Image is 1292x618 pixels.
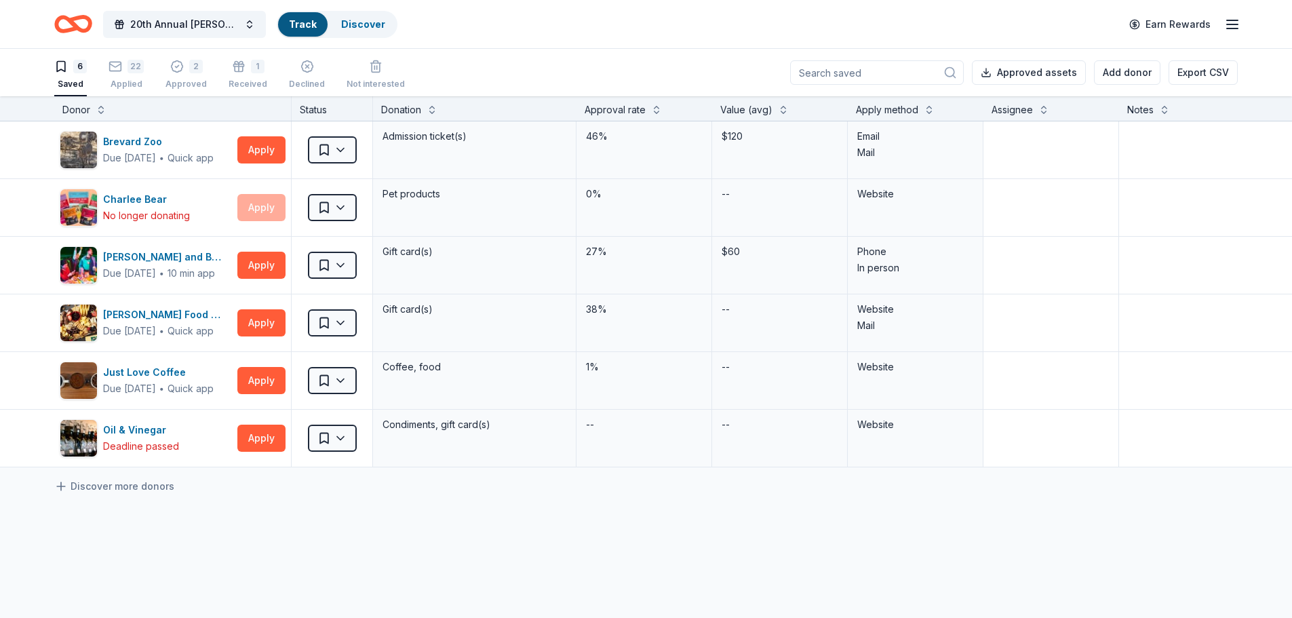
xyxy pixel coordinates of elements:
div: Received [229,79,267,90]
div: Quick app [168,151,214,165]
img: Image for Gordon Food Service Store [60,305,97,341]
div: 1 [251,60,265,73]
div: 10 min app [168,267,215,280]
button: Not interested [347,54,405,96]
div: Due [DATE] [103,265,156,282]
div: Approved [165,79,207,90]
div: Charlee Bear [103,191,190,208]
span: ∙ [159,267,165,279]
div: 27% [585,242,703,261]
button: Image for Just Love CoffeeJust Love CoffeeDue [DATE]∙Quick app [60,362,232,400]
div: 0% [585,185,703,204]
button: Add donor [1094,60,1160,85]
div: Applied [109,79,144,90]
div: Quick app [168,382,214,395]
span: 20th Annual [PERSON_NAME] Memorial Golf Tournament [130,16,239,33]
div: Website [857,417,973,433]
button: Declined [289,54,325,96]
button: TrackDiscover [277,11,397,38]
div: Donor [62,102,90,118]
div: 38% [585,300,703,319]
div: Not interested [347,79,405,90]
div: Quick app [168,324,214,338]
div: -- [720,415,731,434]
button: 6Saved [54,54,87,96]
div: Admission ticket(s) [381,127,568,146]
div: Website [857,186,973,202]
div: 6 [73,60,87,73]
img: Image for Charlee Bear [60,189,97,226]
img: Image for Just Love Coffee [60,362,97,399]
div: $120 [720,127,839,146]
a: Earn Rewards [1121,12,1219,37]
button: 1Received [229,54,267,96]
div: Email [857,128,973,144]
button: 20th Annual [PERSON_NAME] Memorial Golf Tournament [103,11,266,38]
div: 46% [585,127,703,146]
div: [PERSON_NAME] Food Service Store [103,307,232,323]
a: Track [289,18,317,30]
div: Website [857,359,973,375]
div: Pet products [381,185,568,204]
div: No longer donating [103,208,190,224]
div: 1% [585,358,703,376]
div: Website [857,301,973,317]
button: Image for Charlee BearCharlee BearNo longer donating [60,189,232,227]
div: Condiments, gift card(s) [381,415,568,434]
div: Gift card(s) [381,300,568,319]
div: -- [720,185,731,204]
div: Oil & Vinegar [103,422,179,438]
input: Search saved [790,60,964,85]
img: Image for Brevard Zoo [60,132,97,168]
div: Just Love Coffee [103,364,214,381]
button: Export CSV [1169,60,1238,85]
div: Brevard Zoo [103,134,214,150]
span: ∙ [159,325,165,336]
div: Due [DATE] [103,323,156,339]
div: Donation [381,102,421,118]
div: [PERSON_NAME] and Busters [103,249,232,265]
button: Approved assets [972,60,1086,85]
button: Image for Oil & VinegarOil & VinegarDeadline passed [60,419,232,457]
div: Mail [857,317,973,334]
div: Declined [289,79,325,90]
div: -- [720,300,731,319]
a: Discover more donors [54,478,174,495]
div: Phone [857,244,973,260]
button: 2Approved [165,54,207,96]
span: ∙ [159,383,165,394]
button: 22Applied [109,54,144,96]
div: Status [292,96,373,121]
div: Saved [54,79,87,90]
button: Apply [237,136,286,163]
div: Assignee [992,102,1033,118]
div: Coffee, food [381,358,568,376]
img: Image for Oil & Vinegar [60,420,97,457]
button: Apply [237,309,286,336]
button: Apply [237,252,286,279]
button: Apply [237,367,286,394]
div: Approval rate [585,102,646,118]
div: 2 [189,60,203,73]
button: Image for Dave and Busters[PERSON_NAME] and BustersDue [DATE]∙10 min app [60,246,232,284]
button: Image for Gordon Food Service Store[PERSON_NAME] Food Service StoreDue [DATE]∙Quick app [60,304,232,342]
a: Discover [341,18,385,30]
div: Apply method [856,102,918,118]
div: Due [DATE] [103,150,156,166]
div: Deadline passed [103,438,179,455]
div: 22 [128,60,144,73]
div: Notes [1127,102,1154,118]
button: Image for Brevard ZooBrevard ZooDue [DATE]∙Quick app [60,131,232,169]
img: Image for Dave and Busters [60,247,97,284]
div: Gift card(s) [381,242,568,261]
span: ∙ [159,152,165,163]
div: Value (avg) [720,102,772,118]
div: -- [720,358,731,376]
button: Apply [237,425,286,452]
a: Home [54,8,92,40]
div: $60 [720,242,839,261]
div: Mail [857,144,973,161]
div: -- [585,415,595,434]
div: Due [DATE] [103,381,156,397]
div: In person [857,260,973,276]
